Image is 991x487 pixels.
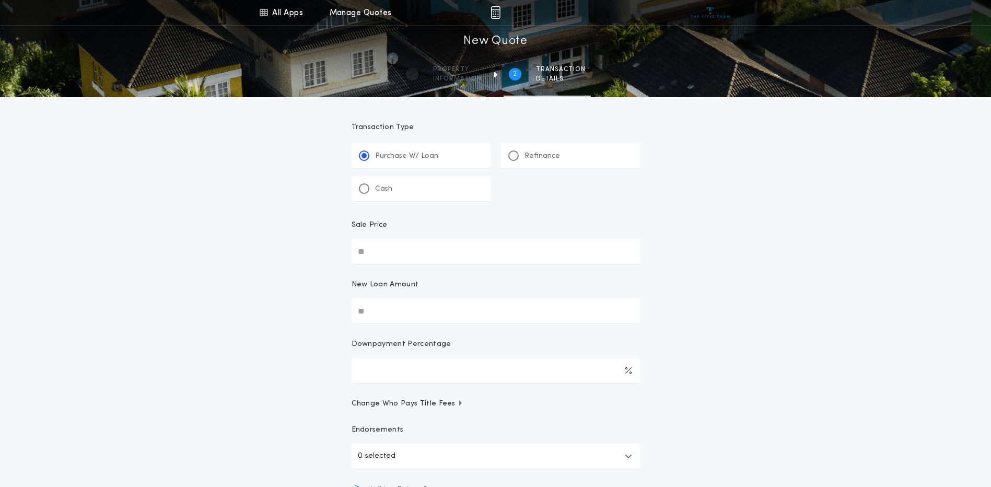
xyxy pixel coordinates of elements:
p: Downpayment Percentage [352,339,451,350]
img: img [491,6,500,19]
span: information [433,75,482,83]
input: Downpayment Percentage [352,358,640,383]
p: New Loan Amount [352,280,419,290]
h2: 2 [513,70,517,78]
p: Endorsements [352,425,640,435]
h1: New Quote [463,33,527,50]
p: Purchase W/ Loan [375,151,438,161]
span: Change Who Pays Title Fees [352,399,464,409]
img: vs-icon [691,7,730,18]
span: Property [433,65,482,74]
p: Transaction Type [352,122,640,133]
input: New Loan Amount [352,298,640,323]
span: Transaction [536,65,586,74]
button: 0 selected [352,444,640,469]
input: Sale Price [352,239,640,264]
span: details [536,75,586,83]
button: Change Who Pays Title Fees [352,399,640,409]
p: Cash [375,184,392,194]
p: Refinance [524,151,560,161]
p: Sale Price [352,220,388,230]
p: 0 selected [358,450,395,462]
